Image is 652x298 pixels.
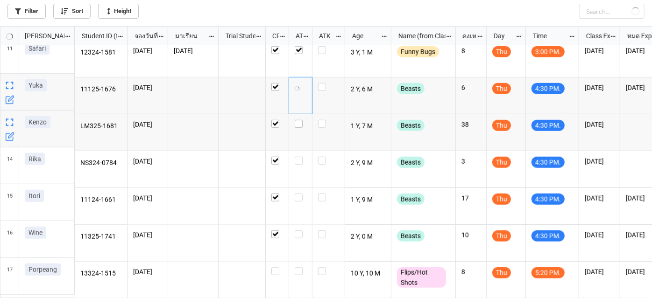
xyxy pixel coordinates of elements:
[19,31,64,41] div: [PERSON_NAME] Name
[585,157,614,166] p: [DATE]
[28,81,43,90] p: Yuka
[7,221,13,257] span: 16
[76,31,117,41] div: Student ID (from [PERSON_NAME] Name)
[267,31,280,41] div: CF
[492,194,511,205] div: Thu
[397,46,439,57] div: Funny Bugs
[532,267,565,278] div: 5:20 PM.
[133,83,162,92] p: [DATE]
[527,31,569,41] div: Time
[397,230,425,242] div: Beasts
[397,157,425,168] div: Beasts
[585,120,614,129] p: [DATE]
[585,46,614,55] p: [DATE]
[579,4,645,19] input: Search...
[461,83,481,92] p: 6
[313,31,335,41] div: ATK
[174,46,213,55] p: [DATE]
[461,230,481,240] p: 10
[492,267,511,278] div: Thu
[351,194,386,207] p: 1 Y, 9 M
[397,83,425,94] div: Beasts
[532,157,565,168] div: 4:30 PM.
[347,31,381,41] div: Age
[351,157,386,170] p: 2 Y, 9 M
[492,83,511,94] div: Thu
[351,46,386,59] p: 3 Y, 1 M
[585,83,614,92] p: [DATE]
[461,120,481,129] p: 38
[457,31,476,41] div: คงเหลือ (from Nick Name)
[220,31,255,41] div: Trial Student
[80,194,122,207] p: 11124-1661
[133,194,162,203] p: [DATE]
[581,31,610,41] div: Class Expiration
[80,83,122,96] p: 11125-1676
[7,147,13,184] span: 14
[351,267,386,280] p: 10 Y, 10 M
[397,120,425,131] div: Beasts
[28,228,43,237] p: Wine
[133,267,162,277] p: [DATE]
[397,267,446,288] div: Flips/Hot Shots
[461,194,481,203] p: 17
[397,194,425,205] div: Beasts
[488,31,516,41] div: Day
[28,44,46,53] p: Safari
[7,258,13,294] span: 17
[532,230,565,242] div: 4:30 PM.
[80,267,122,280] p: 13324-1515
[28,265,57,274] p: Porpeang
[28,118,47,127] p: Kenzo
[170,31,208,41] div: มาเรียน
[7,37,13,73] span: 11
[351,83,386,96] p: 2 Y, 6 M
[0,27,75,45] div: grid
[133,157,162,166] p: [DATE]
[7,184,13,221] span: 15
[532,120,565,131] div: 4:30 PM.
[532,194,565,205] div: 4:30 PM.
[351,230,386,243] p: 2 Y, 0 M
[461,267,481,277] p: 8
[585,267,614,277] p: [DATE]
[28,154,41,164] p: Rika
[98,4,139,19] a: Height
[290,31,303,41] div: ATT
[80,120,122,133] p: LM325-1681
[461,157,481,166] p: 3
[80,230,122,243] p: 11325-1741
[133,120,162,129] p: [DATE]
[492,230,511,242] div: Thu
[532,46,565,57] div: 3:00 PM.
[133,230,162,240] p: [DATE]
[28,191,40,201] p: Itori
[492,120,511,131] div: Thu
[351,120,386,133] p: 1 Y, 7 M
[129,31,158,41] div: จองวันที่
[532,83,565,94] div: 4:30 PM.
[492,157,511,168] div: Thu
[133,46,162,55] p: [DATE]
[7,4,46,19] a: Filter
[80,46,122,59] p: 12324-1581
[53,4,91,19] a: Sort
[585,230,614,240] p: [DATE]
[492,46,511,57] div: Thu
[393,31,446,41] div: Name (from Class)
[585,194,614,203] p: [DATE]
[461,46,481,55] p: 8
[80,157,122,170] p: NS324-0784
